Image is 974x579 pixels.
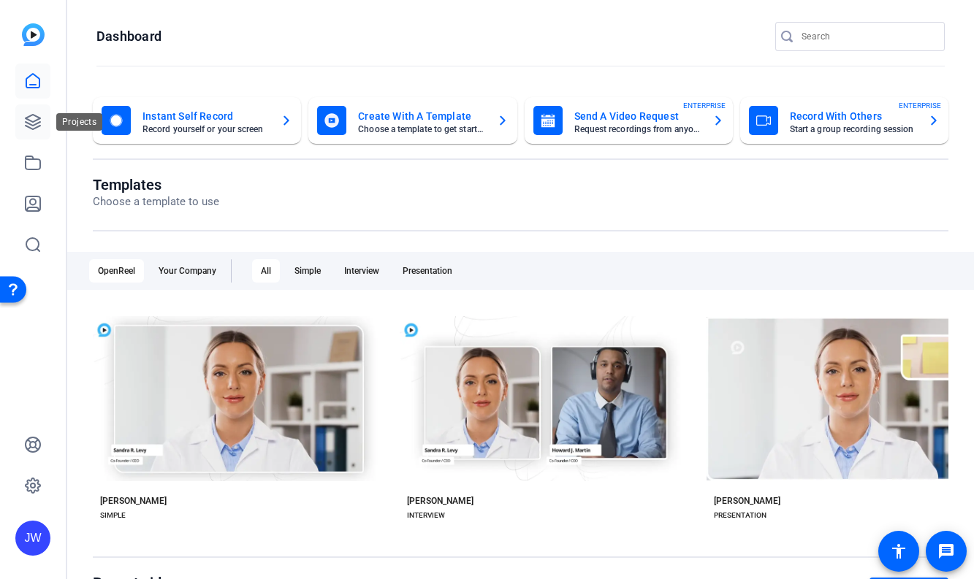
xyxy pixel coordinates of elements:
[407,495,473,507] div: [PERSON_NAME]
[286,259,330,283] div: Simple
[96,28,161,45] h1: Dashboard
[714,495,780,507] div: [PERSON_NAME]
[15,521,50,556] div: JW
[100,510,126,521] div: SIMPLE
[525,97,733,144] button: Send A Video RequestRequest recordings from anyone, anywhereENTERPRISE
[56,113,102,131] div: Projects
[899,100,941,111] span: ENTERPRISE
[89,259,144,283] div: OpenReel
[937,542,955,560] mat-icon: message
[358,125,484,134] mat-card-subtitle: Choose a template to get started
[890,542,908,560] mat-icon: accessibility
[142,125,269,134] mat-card-subtitle: Record yourself or your screen
[790,125,916,134] mat-card-subtitle: Start a group recording session
[100,495,167,507] div: [PERSON_NAME]
[93,176,219,193] h1: Templates
[93,97,301,144] button: Instant Self RecordRecord yourself or your screen
[335,259,388,283] div: Interview
[22,23,45,46] img: blue-gradient.svg
[407,510,445,521] div: INTERVIEW
[574,107,701,125] mat-card-title: Send A Video Request
[740,97,948,144] button: Record With OthersStart a group recording sessionENTERPRISE
[683,100,726,111] span: ENTERPRISE
[790,107,916,125] mat-card-title: Record With Others
[308,97,517,144] button: Create With A TemplateChoose a template to get started
[93,193,219,210] p: Choose a template to use
[150,259,225,283] div: Your Company
[394,259,461,283] div: Presentation
[142,107,269,125] mat-card-title: Instant Self Record
[802,28,933,45] input: Search
[358,107,484,125] mat-card-title: Create With A Template
[252,259,280,283] div: All
[574,125,701,134] mat-card-subtitle: Request recordings from anyone, anywhere
[714,510,766,521] div: PRESENTATION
